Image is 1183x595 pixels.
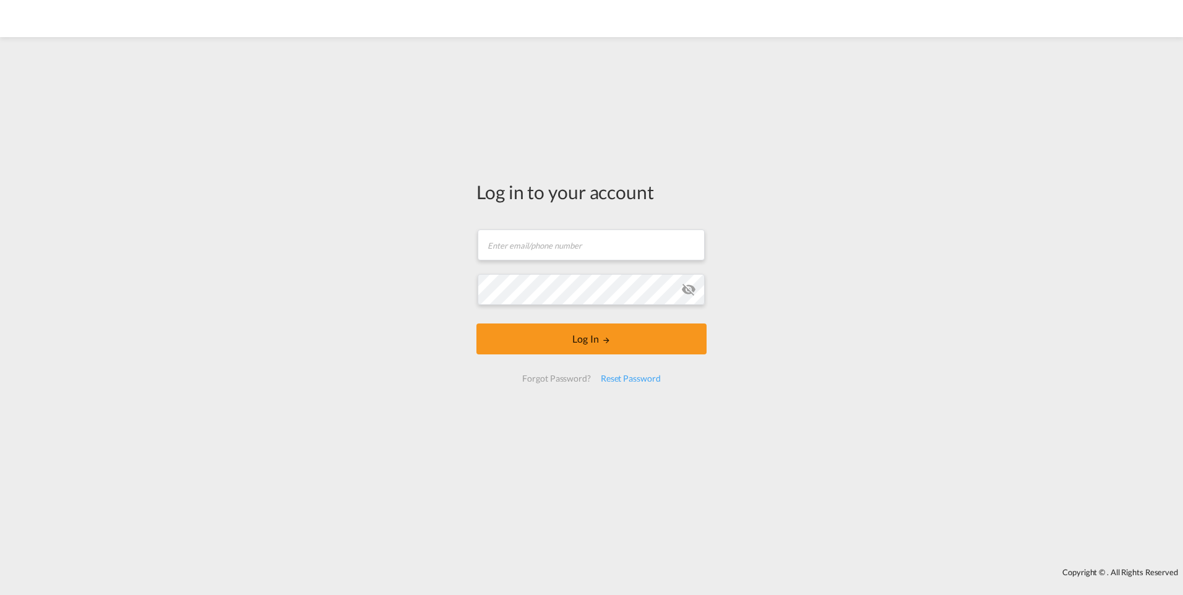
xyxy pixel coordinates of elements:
div: Forgot Password? [517,367,595,390]
button: LOGIN [476,323,707,354]
div: Log in to your account [476,179,707,205]
md-icon: icon-eye-off [681,282,696,297]
input: Enter email/phone number [478,229,705,260]
div: Reset Password [596,367,666,390]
